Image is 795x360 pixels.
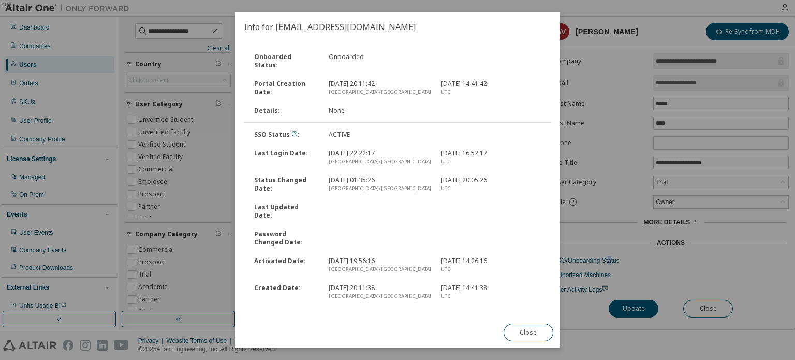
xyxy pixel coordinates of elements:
div: Activated Date : [248,257,322,273]
div: Details : [248,107,322,115]
div: Portal Creation Date : [248,80,322,96]
div: UTC [441,184,541,193]
div: ACTIVE [323,131,435,139]
button: Close [504,324,553,341]
div: Last Updated Date : [248,203,322,220]
div: None [323,107,435,115]
div: [GEOGRAPHIC_DATA]/[GEOGRAPHIC_DATA] [329,157,429,166]
div: [DATE] 22:22:17 [323,149,435,166]
div: [DATE] 19:56:16 [323,257,435,273]
div: [DATE] 14:41:42 [435,80,547,96]
div: Last Login Date : [248,149,322,166]
h2: Info for [EMAIL_ADDRESS][DOMAIN_NAME] [235,12,560,41]
div: [DATE] 01:35:26 [323,176,435,193]
div: [DATE] 14:41:38 [435,284,547,300]
div: [DATE] 20:11:42 [323,80,435,96]
div: [DATE] 20:11:38 [323,284,435,300]
div: [GEOGRAPHIC_DATA]/[GEOGRAPHIC_DATA] [329,292,429,300]
div: [GEOGRAPHIC_DATA]/[GEOGRAPHIC_DATA] [329,184,429,193]
div: Status Changed Date : [248,176,322,193]
div: [DATE] 16:52:17 [435,149,547,166]
div: Created Date : [248,284,322,300]
div: [DATE] 14:26:16 [435,257,547,273]
div: Password Changed Date : [248,230,322,247]
div: UTC [441,157,541,166]
div: [GEOGRAPHIC_DATA]/[GEOGRAPHIC_DATA] [329,88,429,96]
div: UTC [441,292,541,300]
div: UTC [441,88,541,96]
div: Onboarded [323,53,435,69]
div: [DATE] 20:05:26 [435,176,547,193]
div: SSO Status : [248,131,322,139]
div: Onboarded Status : [248,53,322,69]
div: UTC [441,265,541,273]
div: [GEOGRAPHIC_DATA]/[GEOGRAPHIC_DATA] [329,265,429,273]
